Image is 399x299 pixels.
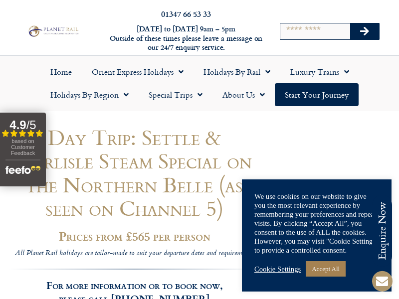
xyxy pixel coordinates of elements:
[82,60,194,83] a: Orient Express Holidays
[9,126,260,220] h1: Day Trip: Settle & Carlisle Steam Special on the Northern Belle (as seen on Channel 5)
[161,8,211,19] a: 01347 66 53 33
[109,24,263,52] h6: [DATE] to [DATE] 9am – 5pm Outside of these times please leave a message on our 24/7 enquiry serv...
[275,83,359,106] a: Start your Journey
[306,261,346,277] a: Accept All
[15,248,254,260] i: All Planet Rail holidays are tailor-made to suit your departure dates and requirements.
[194,60,280,83] a: Holidays by Rail
[40,83,139,106] a: Holidays by Region
[5,60,394,106] nav: Menu
[212,83,275,106] a: About Us
[26,24,80,37] img: Planet Rail Train Holidays Logo
[40,60,82,83] a: Home
[280,60,359,83] a: Luxury Trains
[254,265,301,274] a: Cookie Settings
[9,229,260,243] h2: Prices from £565 per person
[254,192,379,255] div: We use cookies on our website to give you the most relevant experience by remembering your prefer...
[139,83,212,106] a: Special Trips
[350,23,379,39] button: Search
